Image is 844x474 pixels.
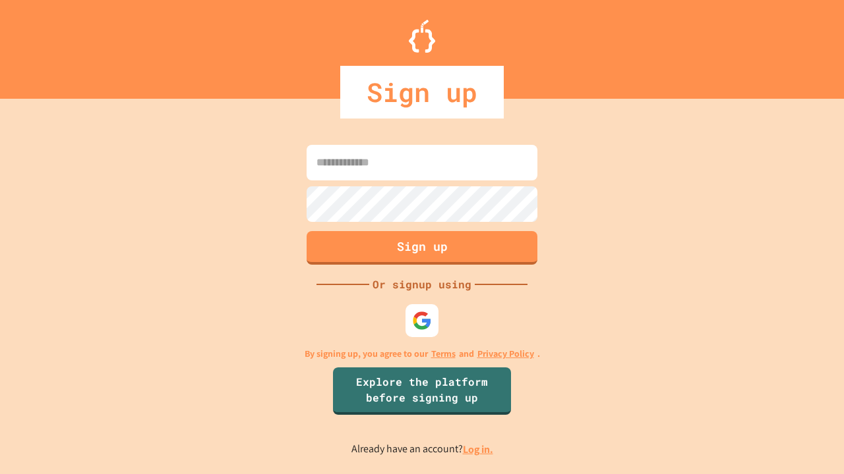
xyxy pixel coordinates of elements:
[305,347,540,361] p: By signing up, you agree to our and .
[307,231,537,265] button: Sign up
[789,421,831,461] iframe: chat widget
[369,276,475,292] div: Or signup using
[735,364,831,420] iframe: chat widget
[351,441,493,458] p: Already have an account?
[477,347,534,361] a: Privacy Policy
[412,311,432,330] img: google-icon.svg
[409,20,435,53] img: Logo.svg
[463,442,493,456] a: Log in.
[340,66,504,118] div: Sign up
[333,367,511,415] a: Explore the platform before signing up
[431,347,456,361] a: Terms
